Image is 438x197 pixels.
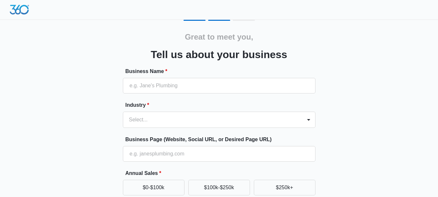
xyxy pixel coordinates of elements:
button: $0-$100k [123,180,184,195]
label: Industry [125,101,318,109]
input: e.g. Jane's Plumbing [123,78,315,93]
label: Business Name [125,68,318,75]
button: $100k-$250k [188,180,250,195]
h2: Great to meet you, [185,31,253,43]
label: Business Page (Website, Social URL, or Desired Page URL) [125,136,318,143]
button: $250k+ [254,180,315,195]
input: e.g. janesplumbing.com [123,146,315,162]
h3: Tell us about your business [151,47,287,62]
label: Annual Sales [125,169,318,177]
